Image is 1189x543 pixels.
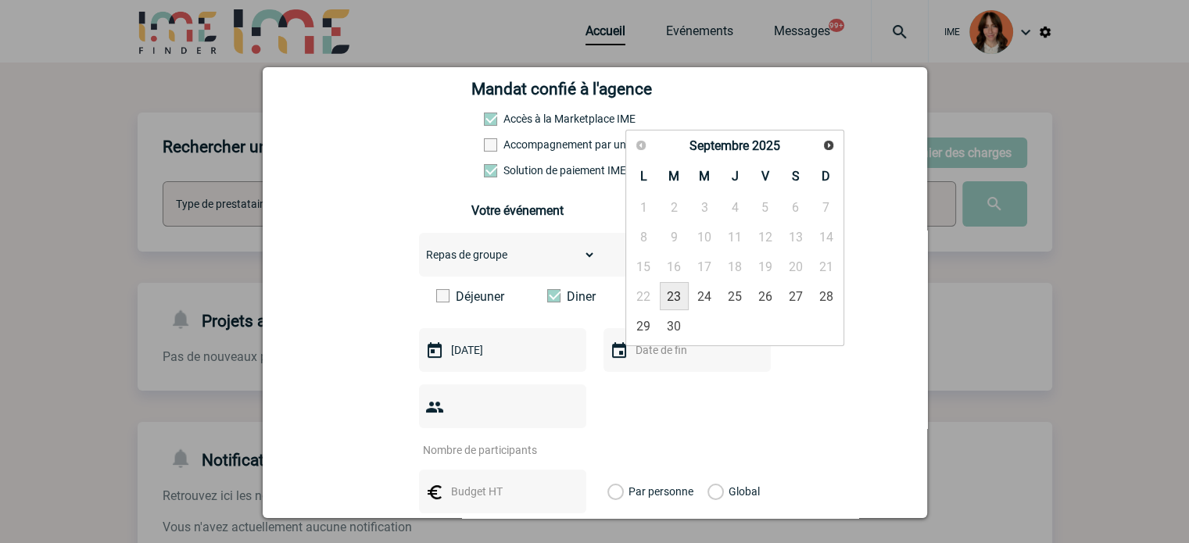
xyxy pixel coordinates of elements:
[660,282,689,310] a: 23
[720,282,749,310] a: 25
[822,169,830,184] span: Dimanche
[689,138,749,153] span: Septembre
[484,113,553,125] label: Accès à la Marketplace IME
[547,289,637,304] label: Diner
[629,312,658,340] a: 29
[792,169,800,184] span: Samedi
[471,80,652,98] h4: Mandat confié à l'agence
[660,312,689,340] a: 30
[447,481,555,502] input: Budget HT
[707,470,718,513] label: Global
[484,164,553,177] label: Conformité aux process achat client, Prise en charge de la facturation, Mutualisation de plusieur...
[419,440,566,460] input: Nombre de participants
[731,169,738,184] span: Jeudi
[781,282,810,310] a: 27
[752,138,780,153] span: 2025
[640,169,647,184] span: Lundi
[750,282,779,310] a: 26
[471,203,718,218] h3: Votre événement
[817,134,840,157] a: Suivant
[484,138,553,151] label: Prestation payante
[690,282,719,310] a: 24
[822,139,835,152] span: Suivant
[761,169,769,184] span: Vendredi
[447,340,555,360] input: Date de début
[607,470,625,513] label: Par personne
[668,169,679,184] span: Mardi
[699,169,710,184] span: Mercredi
[632,340,740,360] input: Date de fin
[811,282,840,310] a: 28
[436,289,526,304] label: Déjeuner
